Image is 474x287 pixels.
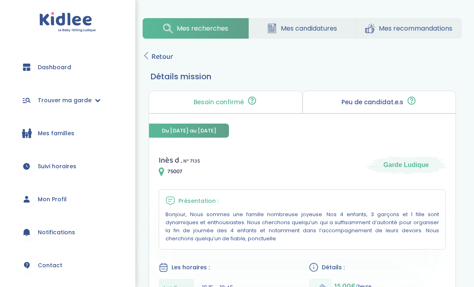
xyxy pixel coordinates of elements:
[12,86,123,115] a: Trouver ma garde
[322,263,345,272] span: Détails :
[159,154,182,167] span: Inès d .
[12,53,123,82] a: Dashboard
[38,96,92,105] span: Trouver ma garde
[341,99,403,105] p: Peu de candidat.e.s
[38,195,67,204] span: Mon Profil
[12,218,123,247] a: Notifications
[149,124,229,138] span: Du [DATE] au [DATE]
[143,51,173,62] a: Retour
[183,157,200,165] span: N° 7135
[379,23,452,33] span: Mes recommandations
[151,51,173,62] span: Retour
[178,197,219,205] span: Présentation :
[151,70,454,83] h3: Détails mission
[384,161,429,169] span: Garde Ludique
[38,261,62,270] span: Contact
[38,63,71,72] span: Dashboard
[38,129,74,138] span: Mes familles
[38,228,75,237] span: Notifications
[38,162,76,171] span: Suivi horaires
[177,23,228,33] span: Mes recherches
[172,263,210,272] span: Les horaires :
[168,167,182,176] span: 75007
[194,99,244,105] p: Besoin confirmé
[12,251,123,280] a: Contact
[12,185,123,214] a: Mon Profil
[281,23,337,33] span: Mes candidatures
[249,18,355,39] a: Mes candidatures
[39,12,96,33] img: logo.svg
[12,152,123,181] a: Suivi horaires
[165,211,439,243] p: Bonjour, Nous sommes une famille nombreuse joyeuse. Nos 4 enfants, 3 garçons et 1 fille sont dyna...
[12,119,123,148] a: Mes familles
[355,18,462,39] a: Mes recommandations
[143,18,249,39] a: Mes recherches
